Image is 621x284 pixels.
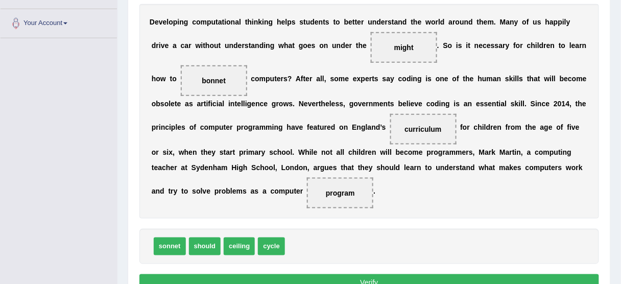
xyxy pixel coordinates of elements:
[325,18,329,26] b: s
[500,18,506,26] b: M
[216,18,218,26] b: t
[568,75,572,83] b: c
[160,100,164,108] b: s
[374,75,378,83] b: s
[569,41,571,50] b: l
[219,100,223,108] b: a
[152,75,156,83] b: h
[303,18,306,26] b: t
[513,41,516,50] b: f
[480,18,484,26] b: h
[583,75,587,83] b: e
[484,18,488,26] b: e
[505,75,509,83] b: s
[488,18,494,26] b: m
[264,18,269,26] b: n
[357,75,361,83] b: x
[426,75,428,83] b: i
[491,41,495,50] b: s
[487,41,491,50] b: e
[224,18,226,26] b: i
[335,75,339,83] b: o
[537,18,541,26] b: s
[349,41,352,50] b: r
[214,41,219,50] b: u
[1,9,117,35] a: Your Account
[175,100,177,108] b: t
[159,41,161,50] b: i
[283,75,288,83] b: s
[411,18,414,26] b: t
[233,41,238,50] b: d
[394,43,414,52] span: might
[365,75,369,83] b: e
[170,75,173,83] b: t
[245,100,247,108] b: i
[506,18,510,26] b: a
[449,18,453,26] b: a
[418,18,422,26] b: e
[431,18,436,26] b: o
[323,18,326,26] b: t
[270,75,275,83] b: u
[464,18,469,26] b: n
[192,18,196,26] b: c
[497,75,501,83] b: n
[156,100,160,108] b: b
[301,75,303,83] b: f
[245,18,248,26] b: t
[255,41,259,50] b: n
[390,75,394,83] b: y
[181,65,247,96] span: Drop target
[303,41,308,50] b: o
[333,18,336,26] b: t
[436,75,440,83] b: o
[559,41,561,50] b: t
[281,18,285,26] b: e
[381,18,385,26] b: e
[519,75,523,83] b: s
[479,41,483,50] b: e
[466,75,470,83] b: h
[527,75,530,83] b: t
[495,41,499,50] b: s
[169,18,173,26] b: o
[339,75,345,83] b: m
[203,41,205,50] b: t
[289,100,293,108] b: s
[527,41,531,50] b: c
[336,18,340,26] b: o
[478,75,483,83] b: h
[229,41,234,50] b: n
[440,75,445,83] b: n
[561,41,566,50] b: o
[552,75,554,83] b: l
[428,75,432,83] b: s
[272,100,276,108] b: g
[210,41,214,50] b: o
[383,75,387,83] b: s
[197,100,201,108] b: a
[255,100,260,108] b: n
[277,18,281,26] b: h
[537,41,539,50] b: l
[159,18,163,26] b: v
[293,100,295,108] b: .
[531,41,536,50] b: h
[299,41,303,50] b: g
[513,75,515,83] b: i
[264,100,268,108] b: e
[398,18,403,26] b: n
[448,41,452,50] b: o
[456,18,460,26] b: o
[371,32,437,63] span: Drop target
[407,75,411,83] b: d
[368,18,373,26] b: u
[288,75,292,83] b: ?
[196,18,201,26] b: o
[276,100,279,108] b: r
[483,41,487,50] b: c
[522,18,527,26] b: o
[266,41,270,50] b: n
[443,41,448,50] b: S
